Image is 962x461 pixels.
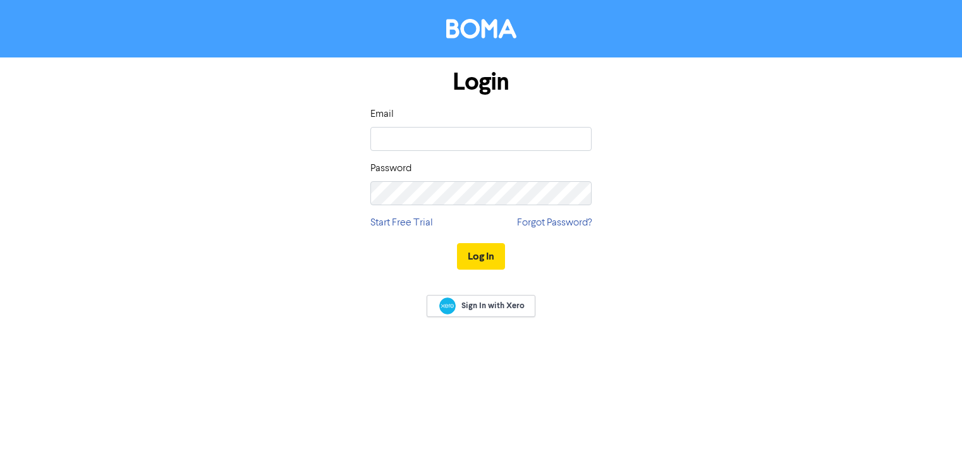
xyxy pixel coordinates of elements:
[370,161,411,176] label: Password
[427,295,535,317] a: Sign In with Xero
[899,400,962,461] iframe: Chat Widget
[446,19,516,39] img: BOMA Logo
[439,297,456,314] img: Xero logo
[370,215,433,230] a: Start Free Trial
[461,300,525,311] span: Sign In with Xero
[370,68,592,97] h1: Login
[457,243,505,270] button: Log In
[370,107,394,122] label: Email
[517,215,592,230] a: Forgot Password?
